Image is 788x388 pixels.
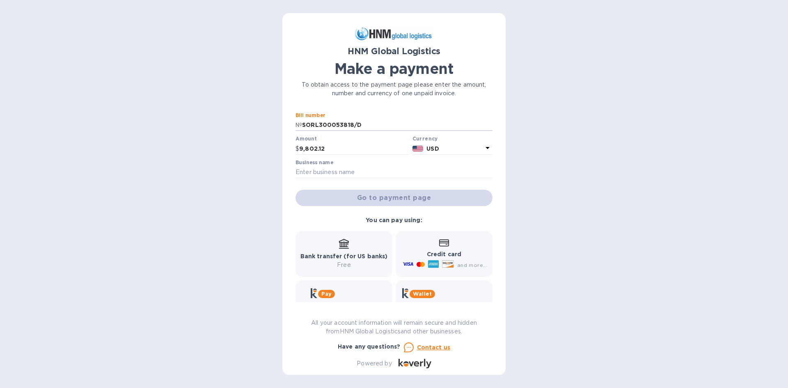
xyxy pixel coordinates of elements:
img: USD [412,146,424,152]
p: $ [295,145,299,153]
u: Contact us [417,344,451,351]
b: USD [426,145,439,152]
b: Wallet [413,291,432,297]
label: Bill number [295,113,325,118]
label: Business name [295,160,333,165]
b: You can pay using: [366,217,422,223]
span: and more... [457,262,487,268]
label: Amount [295,137,316,142]
b: HNM Global Logistics [348,46,441,56]
b: Pay [321,291,332,297]
input: Enter bill number [302,119,492,131]
b: Have any questions? [338,343,401,350]
p: № [295,121,302,129]
input: 0.00 [299,142,409,155]
b: Bank transfer (for US banks) [300,253,388,259]
p: Free [300,261,388,269]
p: To obtain access to the payment page please enter the amount, number and currency of one unpaid i... [295,80,492,98]
p: All your account information will remain secure and hidden from HNM Global Logistics and other bu... [295,319,492,336]
h1: Make a payment [295,60,492,77]
p: Powered by [357,359,392,368]
input: Enter business name [295,166,492,179]
b: Currency [412,135,438,142]
b: Credit card [427,251,461,257]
